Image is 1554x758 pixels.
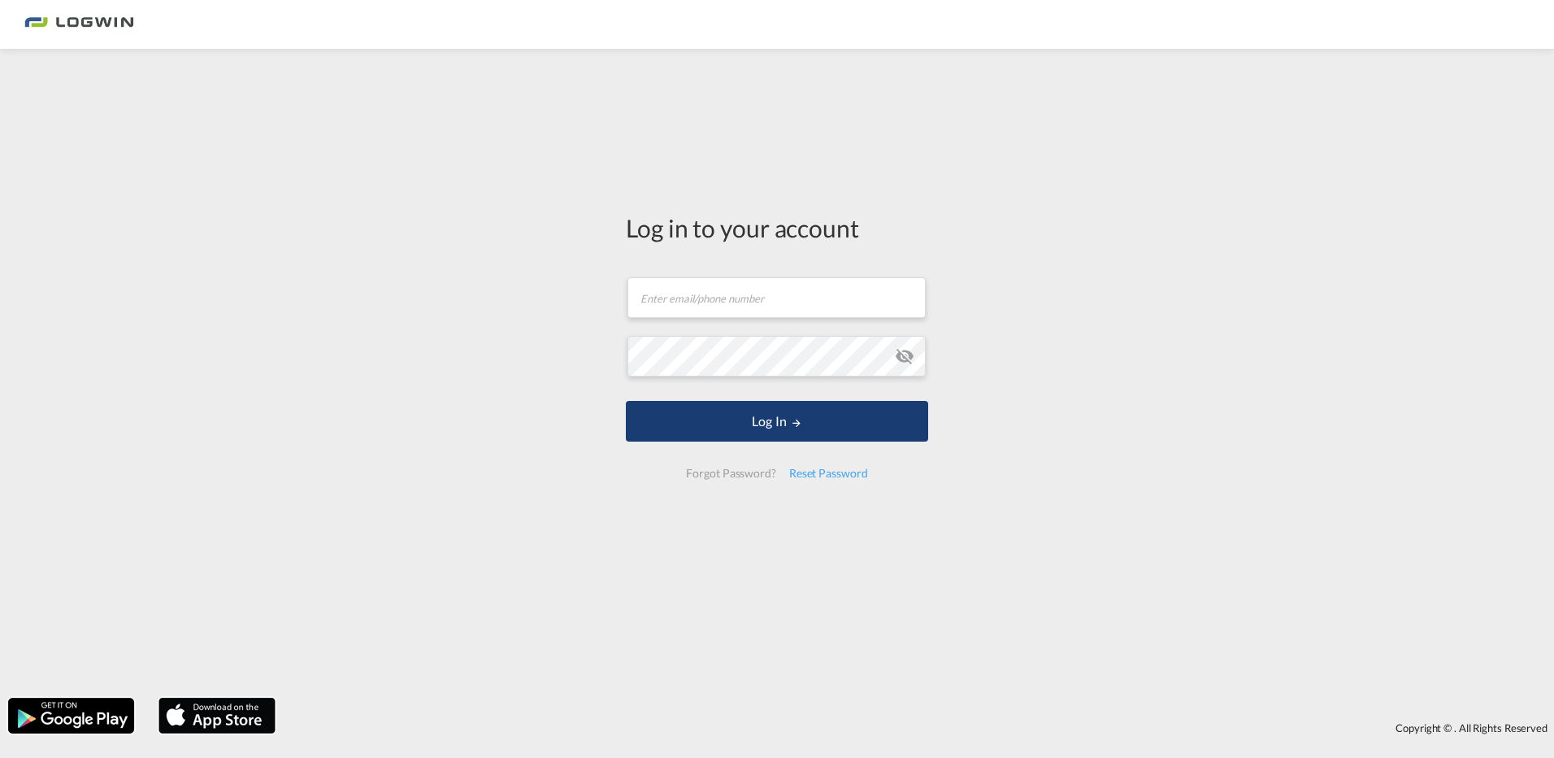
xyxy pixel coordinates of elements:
img: google.png [7,696,136,735]
md-icon: icon-eye-off [895,346,914,366]
input: Enter email/phone number [627,277,926,318]
div: Forgot Password? [679,459,782,488]
div: Reset Password [783,459,875,488]
img: bc73a0e0d8c111efacd525e4c8ad7d32.png [24,7,134,43]
button: LOGIN [626,401,928,442]
div: Copyright © . All Rights Reserved [284,714,1554,742]
div: Log in to your account [626,211,928,245]
img: apple.png [157,696,277,735]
